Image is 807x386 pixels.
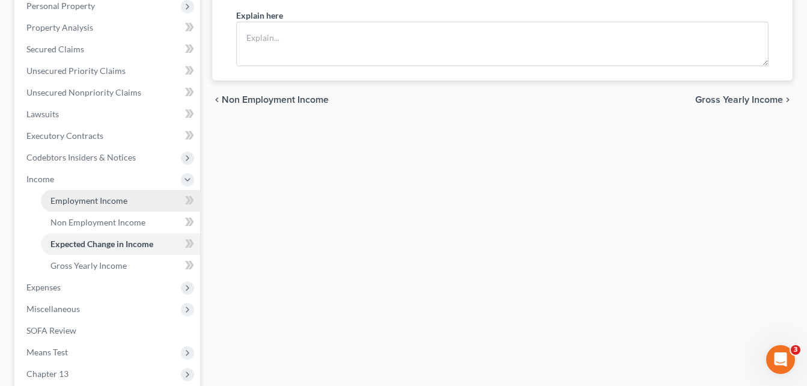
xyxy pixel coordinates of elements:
[41,212,200,233] a: Non Employment Income
[26,369,69,379] span: Chapter 13
[26,174,54,184] span: Income
[766,345,795,374] iframe: Intercom live chat
[17,38,200,60] a: Secured Claims
[212,95,222,105] i: chevron_left
[17,125,200,147] a: Executory Contracts
[222,95,329,105] span: Non Employment Income
[17,82,200,103] a: Unsecured Nonpriority Claims
[50,239,153,249] span: Expected Change in Income
[26,1,95,11] span: Personal Property
[212,95,329,105] button: chevron_left Non Employment Income
[41,255,200,277] a: Gross Yearly Income
[50,217,145,227] span: Non Employment Income
[17,103,200,125] a: Lawsuits
[791,345,800,355] span: 3
[17,320,200,342] a: SOFA Review
[17,17,200,38] a: Property Analysis
[26,109,59,119] span: Lawsuits
[26,130,103,141] span: Executory Contracts
[26,22,93,32] span: Property Analysis
[26,87,141,97] span: Unsecured Nonpriority Claims
[695,95,793,105] button: Gross Yearly Income chevron_right
[26,304,80,314] span: Miscellaneous
[17,60,200,82] a: Unsecured Priority Claims
[50,195,127,206] span: Employment Income
[41,190,200,212] a: Employment Income
[26,152,136,162] span: Codebtors Insiders & Notices
[26,325,76,335] span: SOFA Review
[26,347,68,357] span: Means Test
[236,9,283,22] label: Explain here
[41,233,200,255] a: Expected Change in Income
[783,95,793,105] i: chevron_right
[695,95,783,105] span: Gross Yearly Income
[26,282,61,292] span: Expenses
[50,260,127,271] span: Gross Yearly Income
[26,66,126,76] span: Unsecured Priority Claims
[26,44,84,54] span: Secured Claims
